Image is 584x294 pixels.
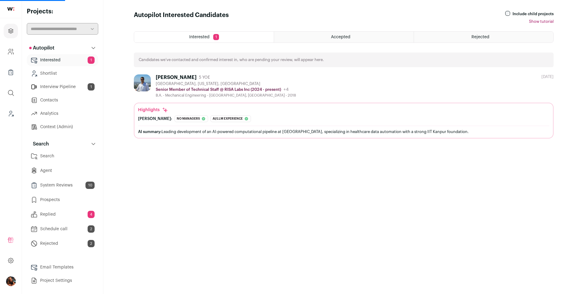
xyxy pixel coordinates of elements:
[88,225,95,233] span: 2
[88,56,95,64] span: 1
[274,32,413,43] a: Accepted
[156,81,296,86] div: [GEOGRAPHIC_DATA], [US_STATE], [GEOGRAPHIC_DATA]
[4,65,18,80] a: Company Lists
[7,7,14,11] img: wellfound-shorthand-0d5821cbd27db2630d0214b213865d53afaa358527fdda9d0ea32b1df1b89c2c.svg
[27,238,98,250] a: Rejected2
[88,211,95,218] span: 4
[156,74,196,80] div: [PERSON_NAME]
[139,57,324,62] p: Candidates we’ve contacted and confirmed interest in, who are pending your review, will appear here.
[27,42,98,54] button: Autopilot
[27,208,98,220] a: Replied4
[199,75,210,80] span: 5 YOE
[27,223,98,235] a: Schedule call2
[541,74,554,79] div: [DATE]
[27,108,98,120] a: Analytics
[85,182,95,189] span: 10
[210,115,251,122] div: Ai/llm experience
[138,128,549,135] div: Leading development of an AI-powered computational pipeline at [GEOGRAPHIC_DATA], specializing in...
[88,240,95,247] span: 2
[4,106,18,121] a: Leads (Backoffice)
[138,130,162,134] span: AI summary:
[27,150,98,162] a: Search
[331,35,350,39] span: Accepted
[529,19,554,24] button: Show tutorial
[27,179,98,191] a: System Reviews10
[189,35,210,39] span: Interested
[414,32,553,43] a: Rejected
[134,74,554,138] a: [PERSON_NAME] 5 YOE [GEOGRAPHIC_DATA], [US_STATE], [GEOGRAPHIC_DATA] Senior Member of Technical S...
[27,7,98,16] h2: Projects:
[513,12,554,16] label: Include child projects
[175,115,208,122] div: No managers
[471,35,489,39] span: Rejected
[134,74,151,91] img: 8bbdf2c342b9b3e444266d67af0bb7547a6d750c3253e1df34fd78a290d7a2ed.jpg
[4,24,18,38] a: Projects
[6,276,16,286] img: 13968079-medium_jpg
[27,94,98,106] a: Contacts
[27,261,98,273] a: Email Templates
[27,121,98,133] a: Context (Admin)
[213,34,219,40] span: 1
[4,44,18,59] a: Company and ATS Settings
[29,44,54,52] p: Autopilot
[27,54,98,66] a: Interested1
[29,140,49,148] p: Search
[283,87,289,92] span: +4
[138,107,168,113] div: Highlights
[27,194,98,206] a: Prospects
[156,93,296,98] div: B.A. - Mechanical Engineering - [GEOGRAPHIC_DATA], [GEOGRAPHIC_DATA] - 2018
[27,67,98,80] a: Shortlist
[27,138,98,150] button: Search
[156,87,281,92] p: Senior Member of Technical Staff @ RISA Labs Inc (2024 - present)
[6,276,16,286] button: Open dropdown
[27,275,98,287] a: Project Settings
[27,165,98,177] a: Agent
[88,83,95,91] span: 1
[27,81,98,93] a: Interview Pipeline1
[138,116,172,121] div: [PERSON_NAME]:
[134,11,229,24] h1: Autopilot Interested Candidates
